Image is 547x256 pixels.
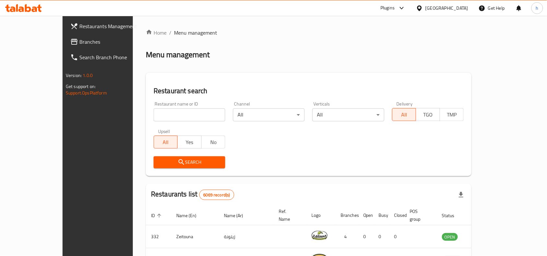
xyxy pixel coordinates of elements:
span: Menu management [174,29,217,37]
div: All [312,108,384,121]
span: h [536,5,539,12]
button: TMP [440,108,464,121]
span: 6069 record(s) [200,192,234,198]
span: TMP [443,110,461,119]
span: OPEN [442,233,458,241]
span: Search [159,158,220,166]
a: Home [146,29,167,37]
span: Yes [180,138,199,147]
td: 0 [374,225,389,248]
span: Name (En) [176,212,205,219]
a: Branches [65,34,154,50]
span: Search Branch Phone [79,53,149,61]
th: Branches [335,206,358,225]
nav: breadcrumb [146,29,471,37]
span: ID [151,212,163,219]
label: Delivery [397,102,413,106]
td: 4 [335,225,358,248]
div: [GEOGRAPHIC_DATA] [425,5,468,12]
span: No [204,138,223,147]
button: All [154,136,178,149]
h2: Restaurants list [151,189,234,200]
a: Support.OpsPlatform [66,89,107,97]
span: 1.0.0 [83,71,93,80]
button: No [201,136,225,149]
th: Logo [306,206,335,225]
a: Search Branch Phone [65,50,154,65]
th: Closed [389,206,405,225]
input: Search for restaurant name or ID.. [154,108,225,121]
span: All [395,110,413,119]
label: Upsell [158,129,170,134]
div: Export file [453,187,469,203]
span: Get support on: [66,82,96,91]
button: TGO [416,108,440,121]
td: 332 [146,225,171,248]
div: Total records count [199,190,234,200]
span: Version: [66,71,82,80]
button: Search [154,156,225,168]
td: 0 [358,225,374,248]
img: Zeitouna [311,227,328,243]
div: OPEN [442,233,458,241]
span: Name (Ar) [224,212,251,219]
div: Plugins [380,4,395,12]
div: All [233,108,305,121]
td: Zeitouna [171,225,219,248]
span: Ref. Name [279,207,298,223]
span: Status [442,212,463,219]
th: Open [358,206,374,225]
td: 0 [389,225,405,248]
button: All [392,108,416,121]
h2: Restaurant search [154,86,464,96]
th: Busy [374,206,389,225]
span: All [157,138,175,147]
span: Branches [79,38,149,46]
li: / [169,29,171,37]
button: Yes [177,136,201,149]
span: Restaurants Management [79,22,149,30]
span: POS group [410,207,429,223]
td: زيتونة [219,225,273,248]
a: Restaurants Management [65,18,154,34]
h2: Menu management [146,50,210,60]
span: TGO [419,110,437,119]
